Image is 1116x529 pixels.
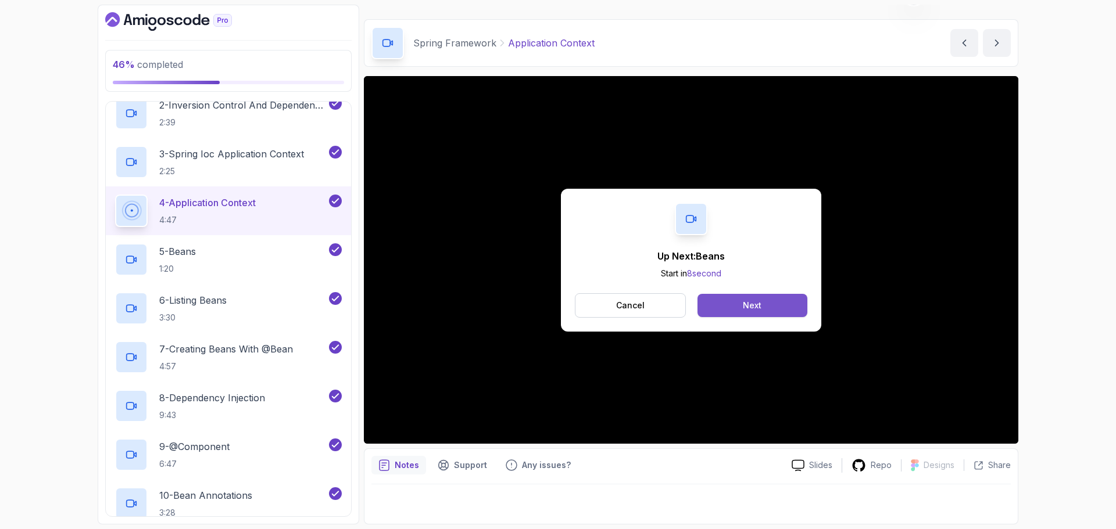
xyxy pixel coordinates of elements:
[105,12,259,31] a: Dashboard
[159,458,230,470] p: 6:47
[159,488,252,502] p: 10 - Bean Annotations
[115,243,342,276] button: 5-Beans1:20
[115,195,342,227] button: 4-Application Context4:47
[113,59,183,70] span: completed
[159,312,227,323] p: 3:30
[159,361,293,372] p: 4:57
[159,263,196,275] p: 1:20
[499,456,578,474] button: Feedback button
[159,342,293,356] p: 7 - Creating Beans With @Bean
[159,507,252,519] p: 3:28
[871,459,892,471] p: Repo
[113,59,135,70] span: 46 %
[616,300,645,311] p: Cancel
[159,147,304,161] p: 3 - Spring Ioc Application Context
[657,268,725,279] p: Start in
[159,440,230,454] p: 9 - @Component
[454,459,487,471] p: Support
[431,456,494,474] button: Support button
[924,459,954,471] p: Designs
[657,249,725,263] p: Up Next: Beans
[743,300,761,311] div: Next
[697,294,807,317] button: Next
[115,292,342,325] button: 6-Listing Beans3:30
[159,98,327,112] p: 2 - Inversion Control And Dependency Injection
[395,459,419,471] p: Notes
[159,214,256,226] p: 4:47
[115,438,342,471] button: 9-@Component6:47
[159,165,304,177] p: 2:25
[988,459,1011,471] p: Share
[159,196,256,210] p: 4 - Application Context
[964,459,1011,471] button: Share
[159,117,327,128] p: 2:39
[687,268,721,278] span: 8 second
[159,293,227,307] p: 6 - Listing Beans
[950,29,978,57] button: previous content
[809,459,832,471] p: Slides
[508,36,595,50] p: Application Context
[115,97,342,129] button: 2-Inversion Control And Dependency Injection2:39
[364,76,1018,444] iframe: 4 - Application Context
[842,458,901,473] a: Repo
[115,146,342,178] button: 3-Spring Ioc Application Context2:25
[159,409,265,421] p: 9:43
[115,390,342,422] button: 8-Dependency Injection9:43
[115,341,342,373] button: 7-Creating Beans With @Bean4:57
[522,459,571,471] p: Any issues?
[413,36,496,50] p: Spring Framework
[159,391,265,405] p: 8 - Dependency Injection
[371,456,426,474] button: notes button
[782,459,842,472] a: Slides
[115,487,342,520] button: 10-Bean Annotations3:28
[575,293,686,318] button: Cancel
[983,29,1011,57] button: next content
[159,244,196,258] p: 5 - Beans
